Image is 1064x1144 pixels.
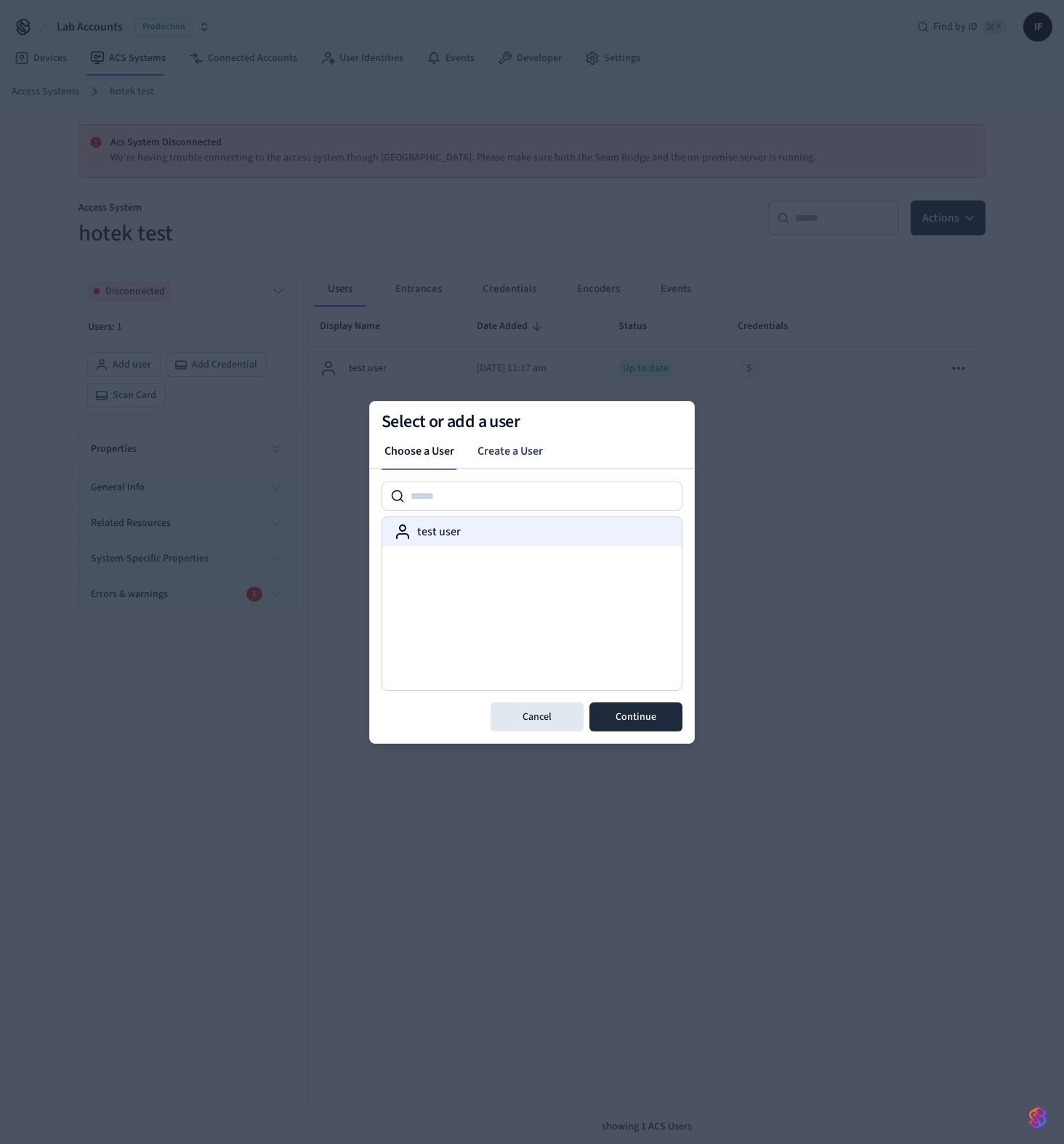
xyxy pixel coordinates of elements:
button: Continue [589,702,682,731]
h2: Select or add a user [382,413,682,431]
button: Cancel [491,702,584,731]
label: test user [417,523,461,540]
img: SeamLogoGradient.69752ec5.svg [1029,1106,1047,1129]
a: Create a User [466,437,555,466]
a: Choose a User [373,437,466,466]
